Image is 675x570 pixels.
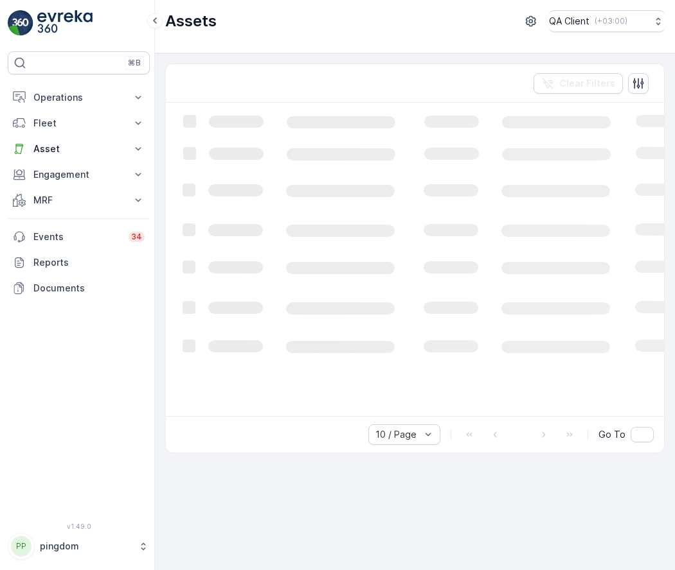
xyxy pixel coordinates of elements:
button: QA Client(+03:00) [549,10,665,32]
p: MRF [33,194,124,207]
p: Reports [33,256,145,269]
img: logo [8,10,33,36]
p: QA Client [549,15,589,28]
p: ( +03:00 ) [595,16,627,26]
p: Clear Filters [559,77,615,90]
button: Clear Filters [534,73,623,94]
button: Engagement [8,162,150,187]
span: v 1.49.0 [8,522,150,530]
p: ⌘B [128,58,141,68]
img: logo_light-DOdMpM7g.png [37,10,93,36]
p: Engagement [33,168,124,181]
p: Operations [33,91,124,104]
span: Go To [598,428,625,441]
p: pingdom [40,540,132,553]
a: Events34 [8,224,150,250]
p: Asset [33,142,124,155]
button: Asset [8,136,150,162]
p: Fleet [33,117,124,130]
p: Events [33,230,121,243]
button: Operations [8,85,150,110]
p: Assets [165,11,217,31]
button: MRF [8,187,150,213]
button: PPpingdom [8,533,150,560]
a: Reports [8,250,150,275]
div: PP [11,536,32,557]
p: Documents [33,282,145,295]
p: 34 [131,232,142,242]
a: Documents [8,275,150,301]
button: Fleet [8,110,150,136]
